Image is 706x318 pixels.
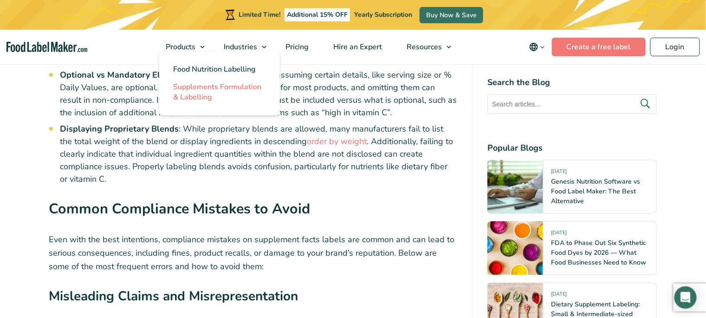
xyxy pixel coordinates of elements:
span: Additional 15% OFF [285,8,350,21]
div: Domain: [DOMAIN_NAME] [24,24,102,32]
a: Create a free label [552,38,646,56]
a: Hire an Expert [321,30,392,64]
a: Pricing [273,30,319,64]
img: logo_orange.svg [15,15,22,22]
img: website_grey.svg [15,24,22,32]
span: Limited Time! [239,10,280,19]
h4: Search the Blog [487,76,657,89]
strong: Optional vs Mandatory Elements [60,69,190,80]
input: Search articles... [487,94,657,114]
span: [DATE] [551,229,567,240]
span: Yearly Subscription [354,10,412,19]
span: Supplements Formulation & Labelling [173,82,261,102]
span: Hire an Expert [330,42,383,52]
li: : While proprietary blends are allowed, many manufacturers fail to list the total weight of the b... [60,123,458,185]
span: Resources [404,42,443,52]
span: Products [163,42,196,52]
strong: Displaying Proprietary Blends [60,123,179,134]
a: order by weight [307,136,367,147]
a: Genesis Nutrition Software vs Food Label Maker: The Best Alternative [551,177,640,205]
span: Food Nutrition Labelling [173,64,256,74]
div: Keywords by Traffic [103,55,156,61]
span: Industries [221,42,258,52]
a: Buy Now & Save [420,7,483,23]
span: Pricing [283,42,310,52]
span: [DATE] [551,291,567,301]
a: Industries [212,30,271,64]
a: FDA to Phase Out Six Synthetic Food Dyes by 2026 — What Food Businesses Need to Know [551,238,646,267]
div: Domain Overview [35,55,83,61]
strong: Common Compliance Mistakes to Avoid [49,199,311,219]
h4: Popular Blogs [487,142,657,154]
strong: Misleading Claims and Misrepresentation [49,287,298,305]
a: Food Nutrition Labelling [159,60,280,78]
a: Login [650,38,700,56]
span: [DATE] [551,168,567,179]
a: Products [154,30,209,64]
li: : A frequent mistake is assuming certain details, like serving size or % Daily Values, are option... [60,69,458,119]
img: tab_domain_overview_orange.svg [25,54,32,61]
a: Supplements Formulation & Labelling [159,78,280,106]
div: v 4.0.25 [26,15,45,22]
p: Even with the best intentions, compliance mistakes on supplement facts labels are common and can ... [49,233,458,273]
a: Resources [395,30,456,64]
div: Open Intercom Messenger [674,286,697,309]
img: tab_keywords_by_traffic_grey.svg [92,54,100,61]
